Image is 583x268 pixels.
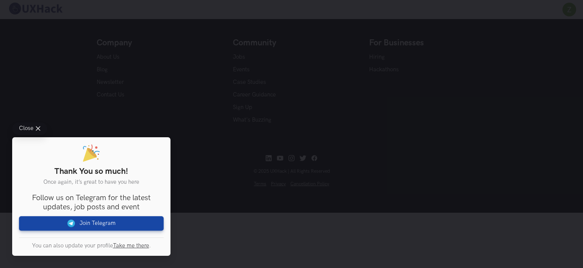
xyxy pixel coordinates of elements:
[12,122,47,135] button: Close
[19,167,164,177] h1: Thank You so much!
[19,126,33,132] span: Close
[113,242,149,249] a: Take me there
[67,220,80,227] img: telegram logo
[19,216,164,231] a: Join Telegram
[19,193,164,212] h5: Follow us on Telegram for the latest updates, job posts and event
[19,178,164,186] p: Once again, it’s great to have you here
[19,242,164,249] p: You can also update your profile .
